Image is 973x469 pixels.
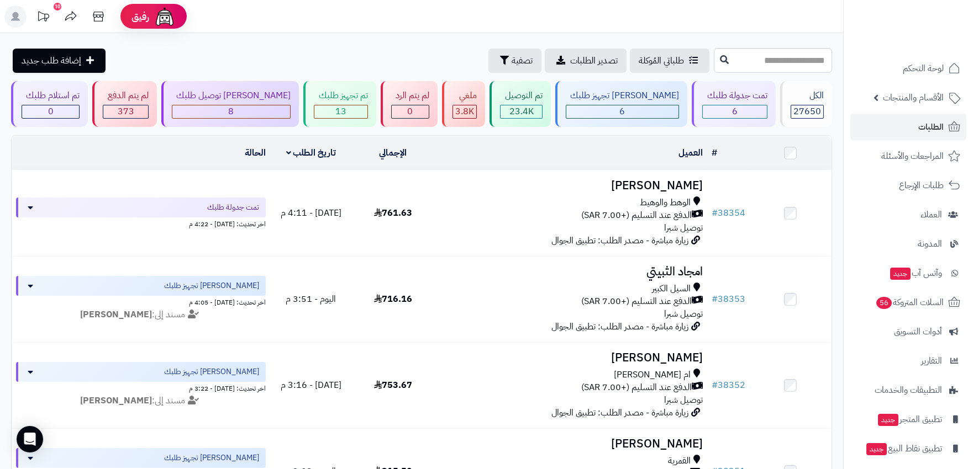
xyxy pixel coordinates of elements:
a: العملاء [850,201,966,228]
span: رفيق [132,10,149,23]
span: 23.4K [509,105,534,118]
a: التطبيقات والخدمات [850,377,966,403]
span: # [712,206,718,220]
span: لوحة التحكم [903,61,944,76]
span: أدوات التسويق [894,324,942,339]
div: 8 [172,105,290,118]
a: # [712,146,717,159]
span: زيارة مباشرة - مصدر الطلب: تطبيق الجوال [551,320,688,333]
div: اخر تحديث: [DATE] - 4:22 م [16,217,266,229]
div: اخر تحديث: [DATE] - 3:22 م [16,382,266,393]
a: ملغي 3.8K [440,81,487,127]
span: الوهط والوهيط [640,196,691,209]
div: 0 [22,105,79,118]
span: جديد [866,443,887,455]
div: Open Intercom Messenger [17,426,43,452]
span: [DATE] - 3:16 م [281,379,341,392]
span: 6 [619,105,625,118]
div: لم يتم الرد [391,89,429,102]
span: تصفية [512,54,533,67]
a: الحالة [245,146,266,159]
a: تصدير الطلبات [545,49,627,73]
a: الكل27650 [778,81,834,127]
a: إضافة طلب جديد [13,49,106,73]
span: الطلبات [918,119,944,135]
a: تم تجهيز طلبك 13 [301,81,378,127]
div: تم استلام طلبك [22,89,80,102]
span: 0 [48,105,54,118]
img: logo-2.png [898,31,963,54]
div: تم التوصيل [500,89,542,102]
span: ام [PERSON_NAME] [614,369,691,381]
h3: [PERSON_NAME] [438,438,702,450]
div: لم يتم الدفع [103,89,148,102]
a: التقارير [850,348,966,374]
div: 3835 [453,105,476,118]
a: السلات المتروكة56 [850,289,966,316]
span: اليوم - 3:51 م [286,292,336,306]
span: تطبيق نقاط البيع [865,441,942,456]
img: ai-face.png [154,6,176,28]
a: تطبيق نقاط البيعجديد [850,435,966,462]
span: [PERSON_NAME] تجهيز طلبك [164,280,259,291]
span: الدفع عند التسليم (+7.00 SAR) [581,295,692,308]
span: طلباتي المُوكلة [639,54,684,67]
div: 0 [392,105,429,118]
a: #38352 [712,379,745,392]
span: تمت جدولة طلبك [207,202,259,213]
a: المراجعات والأسئلة [850,143,966,169]
div: الكل [791,89,824,102]
div: مسند إلى: [8,395,274,407]
h3: [PERSON_NAME] [438,351,702,364]
span: [DATE] - 4:11 م [281,206,341,220]
span: 373 [118,105,134,118]
a: الطلبات [850,114,966,140]
div: 23409 [501,105,541,118]
div: [PERSON_NAME] توصيل طلبك [172,89,291,102]
span: تطبيق المتجر [877,412,942,427]
a: لم يتم الرد 0 [378,81,440,127]
span: توصيل شبرا [664,221,703,234]
span: المراجعات والأسئلة [881,148,944,164]
a: وآتس آبجديد [850,260,966,286]
a: العميل [679,146,703,159]
div: ملغي [453,89,477,102]
a: تطبيق المتجرجديد [850,406,966,433]
a: تمت جدولة طلبك 6 [690,81,777,127]
span: التقارير [921,353,942,369]
span: 8 [228,105,234,118]
span: 6 [732,105,738,118]
button: تصفية [488,49,541,73]
span: المدونة [918,236,942,252]
div: 6 [566,105,679,118]
span: السلات المتروكة [875,295,944,310]
span: 3.8K [455,105,474,118]
span: # [712,379,718,392]
div: 13 [314,105,367,118]
a: طلبات الإرجاع [850,172,966,199]
a: تم التوصيل 23.4K [487,81,553,127]
span: القمرية [668,455,691,467]
div: [PERSON_NAME] تجهيز طلبك [566,89,679,102]
span: [PERSON_NAME] تجهيز طلبك [164,366,259,377]
a: [PERSON_NAME] تجهيز طلبك 6 [553,81,690,127]
span: زيارة مباشرة - مصدر الطلب: تطبيق الجوال [551,234,688,247]
a: تحديثات المنصة [29,6,57,30]
span: الدفع عند التسليم (+7.00 SAR) [581,381,692,394]
div: تمت جدولة طلبك [702,89,767,102]
div: 373 [103,105,148,118]
strong: [PERSON_NAME] [80,308,152,321]
div: اخر تحديث: [DATE] - 4:05 م [16,296,266,307]
span: السيل الكبير [652,283,691,295]
span: طلبات الإرجاع [899,178,944,193]
a: لم يتم الدفع 373 [90,81,159,127]
a: المدونة [850,231,966,257]
a: [PERSON_NAME] توصيل طلبك 8 [159,81,301,127]
span: العملاء [921,207,942,222]
span: الأقسام والمنتجات [883,90,944,105]
span: الدفع عند التسليم (+7.00 SAR) [581,209,692,222]
span: وآتس آب [889,265,942,281]
span: 27650 [793,105,821,118]
span: 761.63 [374,206,412,220]
span: 0 [407,105,413,118]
